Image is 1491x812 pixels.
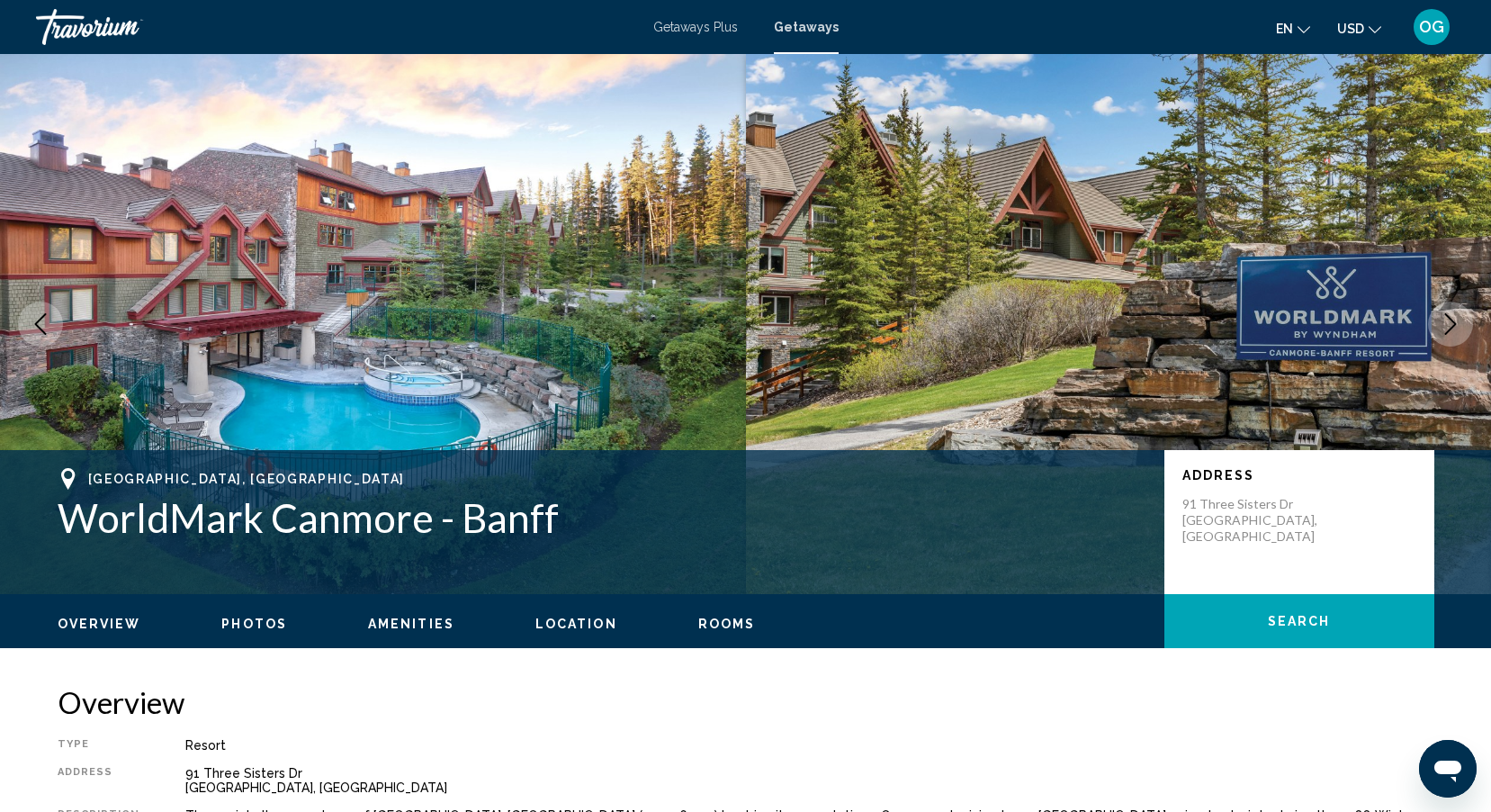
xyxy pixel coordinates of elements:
[1419,18,1444,36] span: OG
[88,472,405,486] span: [GEOGRAPHIC_DATA], [GEOGRAPHIC_DATA]
[653,20,738,34] a: Getaways Plus
[58,684,1434,720] h2: Overview
[535,617,617,631] span: Location
[58,766,140,795] div: Address
[535,616,617,632] button: Location
[1276,15,1310,41] button: Change language
[1276,22,1293,36] span: en
[1182,496,1326,545] p: 91 Three Sisters Dr [GEOGRAPHIC_DATA], [GEOGRAPHIC_DATA]
[58,738,140,753] div: Type
[1182,468,1416,483] p: Address
[1337,22,1364,36] span: USD
[185,738,1434,753] div: Resort
[221,617,287,631] span: Photos
[58,494,1146,541] h1: WorldMark Canmore - Banff
[58,616,141,632] button: Overview
[1337,15,1381,41] button: Change currency
[698,617,756,631] span: Rooms
[1408,8,1455,46] button: User Menu
[368,616,454,632] button: Amenities
[185,766,1434,795] div: 91 Three Sisters Dr [GEOGRAPHIC_DATA], [GEOGRAPHIC_DATA]
[1268,615,1331,629] span: Search
[36,9,635,45] a: Travorium
[58,617,141,631] span: Overview
[1164,594,1434,648] button: Search
[698,616,756,632] button: Rooms
[18,302,63,347] button: Previous image
[1428,302,1473,347] button: Next image
[774,20,839,34] a: Getaways
[221,616,287,632] button: Photos
[368,617,454,631] span: Amenities
[1419,740,1477,798] iframe: Button to launch messaging window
